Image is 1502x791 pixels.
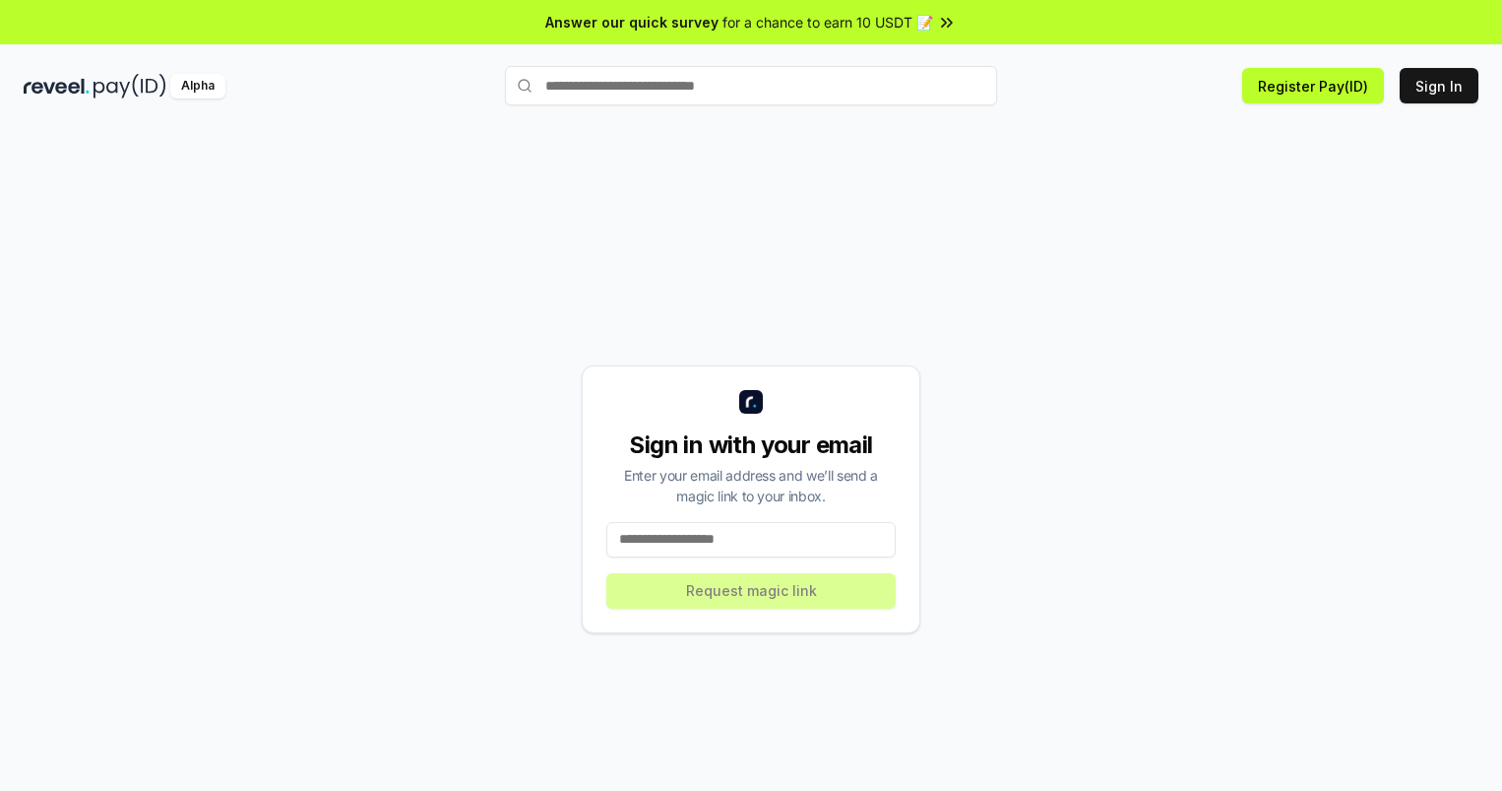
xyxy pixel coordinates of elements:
div: Sign in with your email [606,429,896,461]
span: Answer our quick survey [545,12,719,33]
img: logo_small [739,390,763,414]
img: reveel_dark [24,74,90,99]
button: Register Pay(ID) [1242,68,1384,103]
button: Sign In [1400,68,1478,103]
div: Enter your email address and we’ll send a magic link to your inbox. [606,465,896,506]
div: Alpha [170,74,225,99]
img: pay_id [94,74,166,99]
span: for a chance to earn 10 USDT 📝 [722,12,933,33]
